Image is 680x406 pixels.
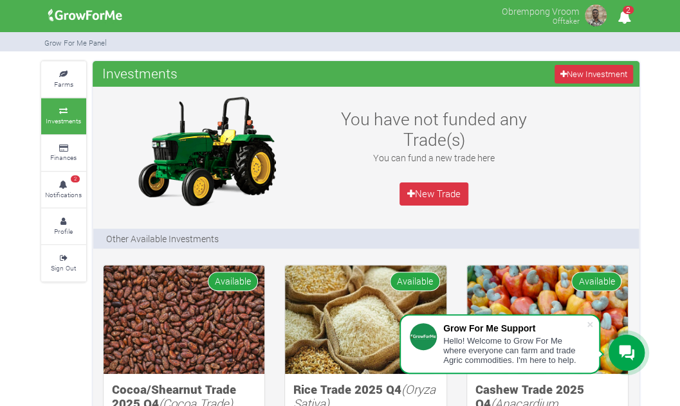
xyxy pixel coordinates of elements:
small: Sign Out [51,263,76,272]
small: Offtaker [553,16,580,26]
h3: You have not funded any Trade(s) [332,109,536,149]
img: growforme image [583,3,609,28]
a: New Investment [555,65,632,84]
div: Hello! Welcome to Grow For Me where everyone can farm and trade Agric commodities. I'm here to help. [443,336,586,365]
a: 2 [612,12,637,24]
small: Finances [50,153,77,162]
span: Available [390,272,440,290]
p: Other Available Investments [106,232,219,245]
span: Available [208,272,258,290]
p: Obrempong Vroom [502,3,580,18]
img: growforme image [104,265,265,373]
small: Investments [46,116,81,125]
img: growforme image [467,265,629,373]
a: Sign Out [41,245,86,281]
small: Farms [54,80,73,89]
img: growforme image [44,3,127,28]
a: Investments [41,98,86,134]
span: 2 [71,175,80,183]
div: Grow For Me Support [443,323,586,333]
small: Grow For Me Panel [44,38,107,48]
a: 2 Notifications [41,172,86,207]
img: growforme image [285,265,446,373]
a: Farms [41,62,86,97]
a: Finances [41,136,86,171]
span: 2 [623,6,634,14]
i: Notifications [612,3,637,31]
a: Profile [41,209,86,244]
span: Available [571,272,621,290]
span: Investments [99,60,181,86]
p: You can fund a new trade here [332,151,536,164]
img: growforme image [126,93,287,209]
small: Profile [54,227,73,236]
small: Notifications [45,190,82,199]
a: New Trade [400,182,469,206]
